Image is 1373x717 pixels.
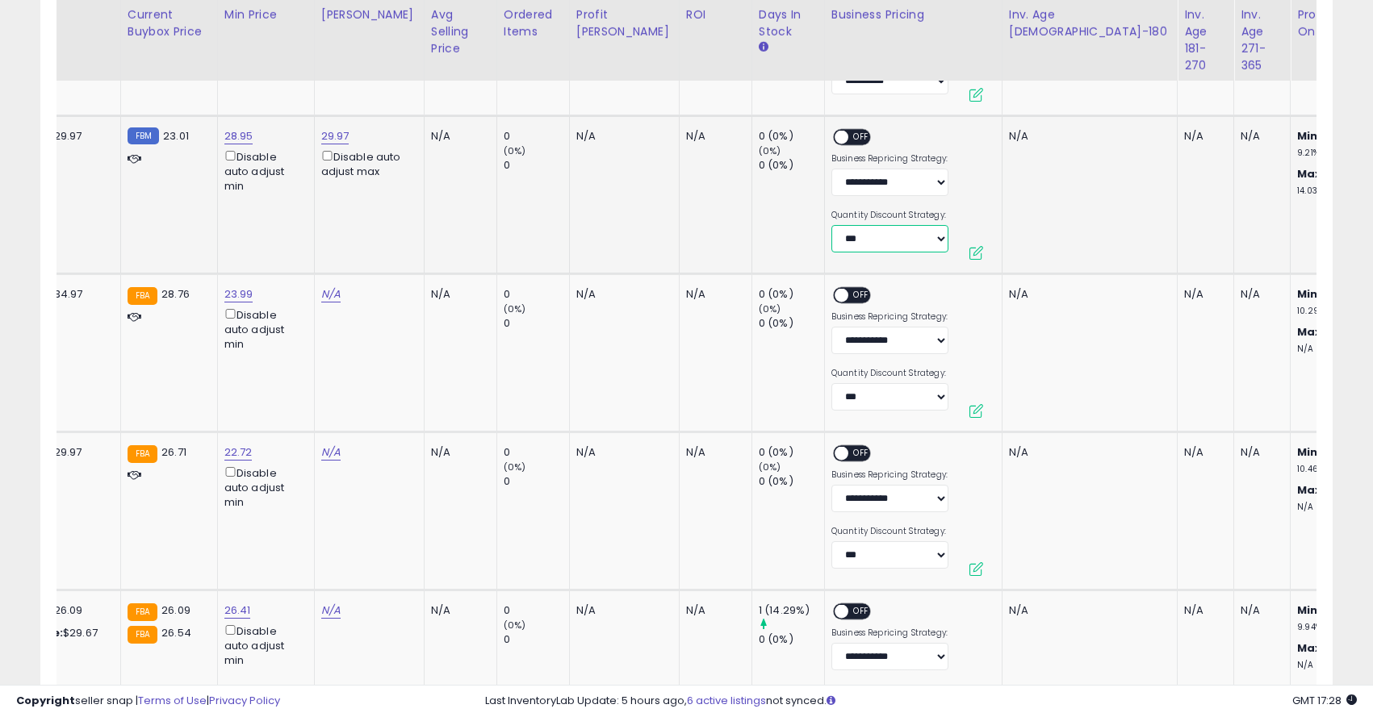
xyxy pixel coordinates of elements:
a: 6 active listings [687,693,766,708]
small: Days In Stock. [759,40,768,55]
div: [PERSON_NAME] [321,6,417,23]
b: Min: [1297,602,1321,618]
div: N/A [1241,603,1278,618]
div: 1 (14.29%) [759,603,824,618]
span: 28.76 [161,286,190,302]
a: 22.72 [224,444,253,461]
span: 26.54 [161,625,191,640]
label: Business Repricing Strategy: [831,153,948,165]
a: N/A [321,602,341,619]
div: N/A [1241,287,1278,302]
div: Disable auto adjust min [224,148,302,194]
small: FBA [128,445,157,463]
div: N/A [1184,287,1221,302]
b: Max: [1297,482,1325,498]
div: N/A [1241,445,1278,460]
small: (0%) [504,302,526,315]
div: Avg Selling Price [431,6,490,57]
label: Business Repricing Strategy: [831,627,948,639]
div: 0 (0%) [759,287,824,302]
div: 0 [504,287,569,302]
a: 26.41 [224,602,251,619]
small: FBA [128,603,157,621]
small: (0%) [759,461,781,473]
span: 23.01 [163,128,189,144]
div: Current Buybox Price [128,6,211,40]
div: 0 [504,316,569,331]
div: 0 (0%) [759,445,824,460]
div: N/A [431,129,484,144]
label: Quantity Discount Strategy: [831,526,948,537]
span: OFF [848,288,874,302]
div: N/A [1241,129,1278,144]
a: Terms of Use [138,693,207,708]
div: N/A [1009,603,1165,618]
div: Last InventoryLab Update: 5 hours ago, not synced. [485,694,1357,709]
div: N/A [431,287,484,302]
label: Quantity Discount Strategy: [831,210,948,221]
label: Quantity Discount Strategy: [831,368,948,379]
div: N/A [431,603,484,618]
div: N/A [1184,445,1221,460]
a: 28.95 [224,128,253,144]
a: N/A [321,444,341,461]
div: Inv. Age 181-270 [1184,6,1227,74]
div: N/A [686,129,739,144]
small: (0%) [504,619,526,632]
b: Max: [1297,640,1325,656]
small: (0%) [504,144,526,157]
b: Max: [1297,166,1325,181]
div: seller snap | | [16,694,280,709]
div: Disable auto adjust min [224,622,302,669]
div: Inv. Age 271-365 [1241,6,1283,74]
div: 0 [504,129,569,144]
div: N/A [431,445,484,460]
div: Inv. Age [DEMOGRAPHIC_DATA]-180 [1009,6,1170,40]
span: OFF [848,130,874,144]
div: N/A [1009,445,1165,460]
div: Days In Stock [759,6,818,40]
div: N/A [686,603,739,618]
div: 0 (0%) [759,316,824,331]
div: N/A [1184,129,1221,144]
b: Min: [1297,128,1321,144]
a: 29.97 [321,128,350,144]
span: OFF [848,604,874,618]
div: N/A [576,129,667,144]
small: FBM [128,127,159,144]
div: N/A [576,603,667,618]
div: 0 [504,158,569,173]
span: 26.09 [161,602,190,618]
small: FBA [128,626,157,644]
div: N/A [576,287,667,302]
div: 0 [504,632,569,647]
div: N/A [686,287,739,302]
div: Profit [PERSON_NAME] [576,6,672,40]
b: Min: [1297,444,1321,460]
div: Disable auto adjust min [224,464,302,511]
div: 0 (0%) [759,632,824,647]
small: (0%) [759,144,781,157]
div: Min Price [224,6,308,23]
a: N/A [321,286,341,302]
div: 0 (0%) [759,129,824,144]
div: 0 [504,445,569,460]
span: OFF [848,446,874,460]
span: 2025-08-13 17:28 GMT [1292,693,1357,708]
div: N/A [1184,603,1221,618]
div: N/A [686,445,739,460]
label: Business Repricing Strategy: [831,311,948,323]
div: Disable auto adjust min [224,306,302,352]
b: Min: [1297,286,1321,302]
span: 26.71 [161,444,186,460]
div: Ordered Items [504,6,563,40]
div: 0 [504,603,569,618]
a: 23.99 [224,286,253,302]
small: (0%) [759,302,781,315]
div: N/A [1009,129,1165,144]
div: N/A [576,445,667,460]
div: ROI [686,6,745,23]
b: Max: [1297,324,1325,340]
div: 0 (0%) [759,158,824,173]
div: 0 (0%) [759,474,824,489]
